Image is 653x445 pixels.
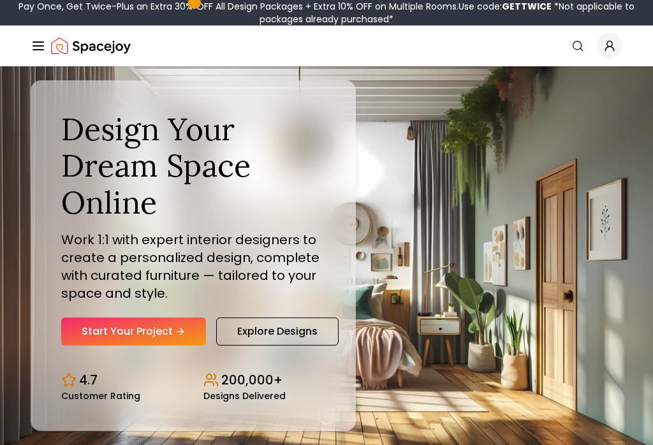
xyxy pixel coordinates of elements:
h1: Design Your Dream Space Online [61,111,325,221]
img: Spacejoy Logo [51,33,131,59]
p: 4.7 [79,371,98,389]
p: Work 1:1 with expert interior designers to create a personalized design, complete with curated fu... [61,231,325,302]
p: 200,000+ [221,371,282,389]
small: Designs Delivered [203,391,286,400]
a: Spacejoy [51,33,131,59]
a: Explore Designs [216,317,339,346]
a: Start Your Project [61,317,206,346]
small: Customer Rating [61,391,140,400]
div: Design stats [61,361,325,400]
nav: Global [31,26,622,66]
